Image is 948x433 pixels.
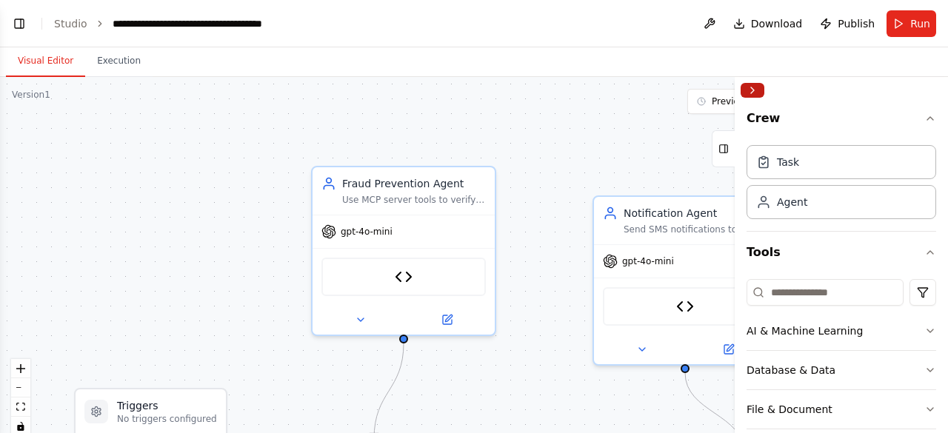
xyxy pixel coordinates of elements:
button: zoom out [11,378,30,397]
img: MCP Server Tool [395,268,413,286]
button: Open in side panel [405,311,489,329]
button: Visual Editor [6,46,85,77]
button: Collapse right sidebar [741,83,764,98]
button: Tools [747,232,936,273]
span: gpt-4o-mini [341,226,393,238]
button: Execution [85,46,153,77]
div: Use MCP server tools to verify if customer can transfer the requested amount: 1) Use BcAuthorizat... [342,194,486,206]
button: Previous executions [687,89,865,114]
button: Open in side panel [687,340,770,358]
button: Publish [814,10,881,37]
div: AI & Machine Learning [747,323,863,338]
div: Task [777,155,799,169]
button: Database & Data [747,351,936,389]
div: Fraud Prevention Agent [342,176,486,191]
div: Send SMS notifications to customers about fraud prevention decisions using MCP server tools. Extr... [624,224,767,235]
h3: Triggers [117,398,217,413]
button: Crew [747,104,936,139]
div: Notification AgentSend SMS notifications to customers about fraud prevention decisions using MCP ... [592,195,778,366]
nav: breadcrumb [54,16,320,31]
span: Download [751,16,803,31]
div: Database & Data [747,363,835,377]
div: Agent [777,195,807,209]
span: gpt-4o-mini [622,255,674,267]
button: Download [727,10,809,37]
button: Show left sidebar [9,13,30,34]
button: Toggle Sidebar [729,77,741,433]
span: Publish [838,16,875,31]
button: Run [887,10,936,37]
button: zoom in [11,359,30,378]
span: Previous executions [712,95,800,107]
div: Version 1 [12,89,50,101]
div: Notification Agent [624,206,767,221]
div: Crew [747,139,936,231]
button: fit view [11,397,30,417]
div: Fraud Prevention AgentUse MCP server tools to verify if customer can transfer the requested amoun... [311,166,496,336]
div: File & Document [747,402,832,417]
img: MCP Server Tool [676,298,694,315]
span: Run [910,16,930,31]
button: AI & Machine Learning [747,312,936,350]
a: Studio [54,18,87,30]
button: File & Document [747,390,936,429]
p: No triggers configured [117,413,217,425]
